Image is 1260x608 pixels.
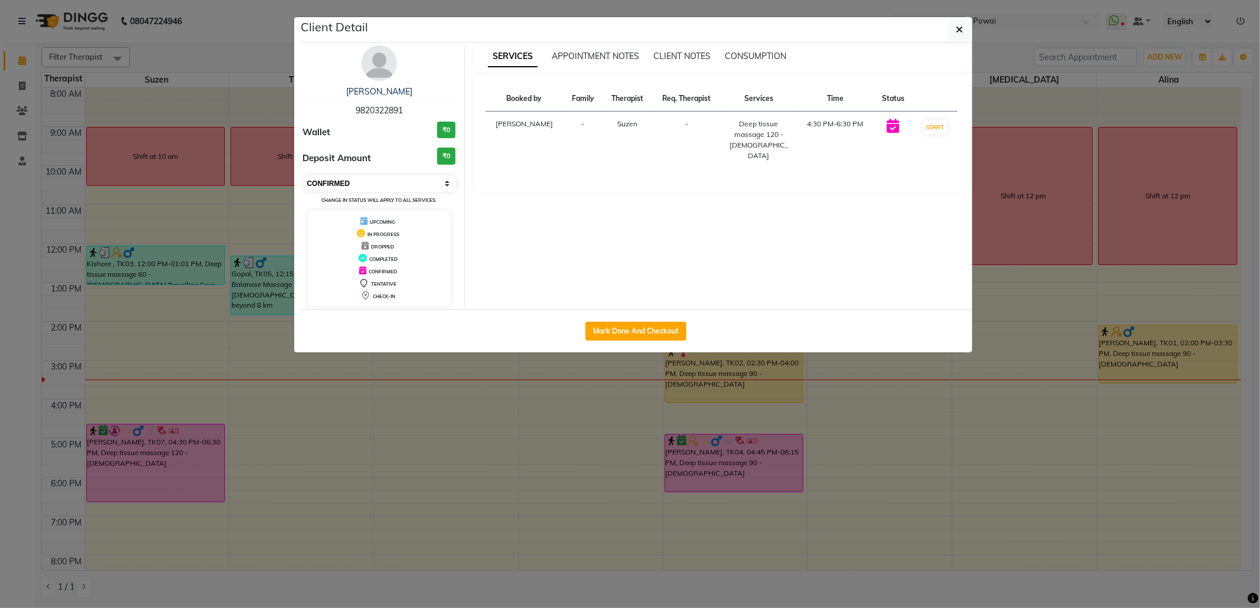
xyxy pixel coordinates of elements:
h3: ₹0 [437,148,455,165]
span: SERVICES [488,46,538,67]
span: Deposit Amount [303,152,372,165]
td: - [653,112,721,169]
td: - [563,112,603,169]
button: START [923,120,948,135]
span: CONFIRMED [369,269,397,274]
h3: ₹0 [437,122,455,139]
span: CLIENT NOTES [653,51,711,61]
span: DROPPED [371,244,394,250]
span: UPCOMING [370,219,395,225]
button: Mark Done And Checkout [585,322,686,341]
span: 9820322891 [356,105,403,116]
span: COMPLETED [369,256,398,262]
th: Req. Therapist [653,86,721,112]
th: Services [721,86,797,112]
th: Family [563,86,603,112]
span: TENTATIVE [371,281,396,287]
th: Status [874,86,913,112]
th: Booked by [486,86,563,112]
td: 4:30 PM-6:30 PM [797,112,874,169]
span: APPOINTMENT NOTES [552,51,639,61]
span: IN PROGRESS [367,231,399,237]
span: Suzen [618,119,638,128]
a: [PERSON_NAME] [346,86,412,97]
span: Wallet [303,126,331,139]
h5: Client Detail [301,18,369,36]
img: avatar [362,45,397,81]
span: CHECK-IN [373,293,395,299]
th: Therapist [603,86,653,112]
th: Time [797,86,874,112]
small: Change in status will apply to all services. [321,197,437,203]
div: Deep tissue massage 120 - [DEMOGRAPHIC_DATA] [728,119,790,161]
span: CONSUMPTION [725,51,786,61]
td: [PERSON_NAME] [486,112,563,169]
